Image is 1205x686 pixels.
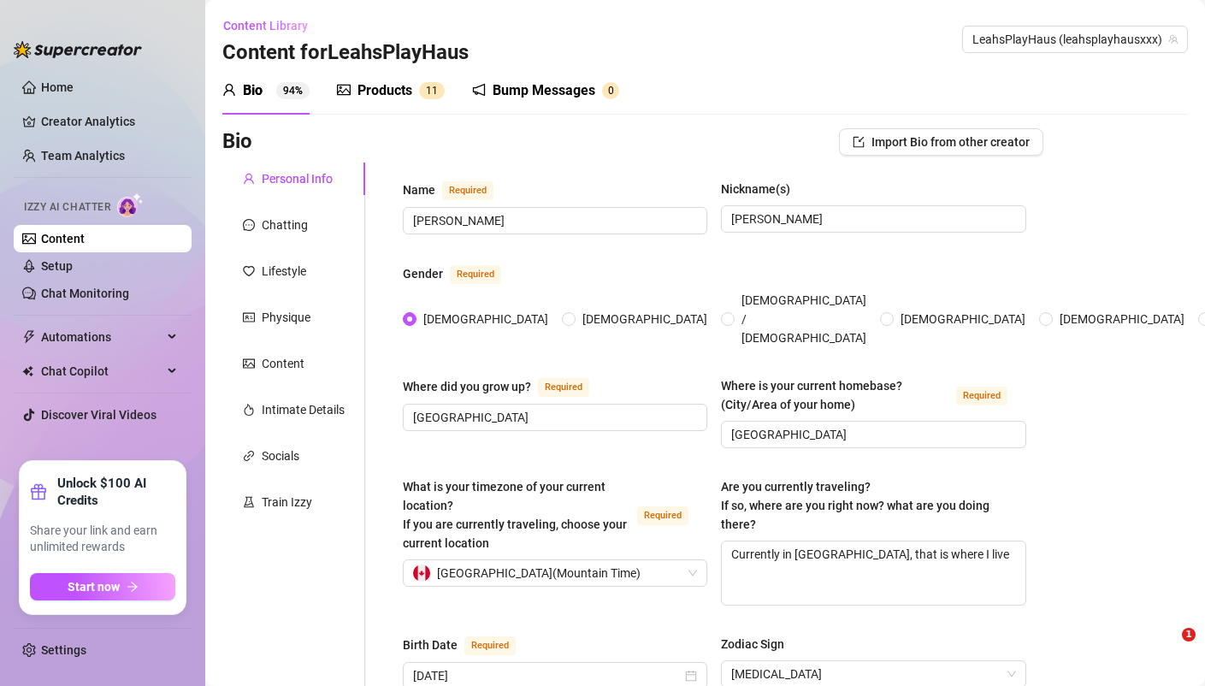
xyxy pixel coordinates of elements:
[41,80,74,94] a: Home
[1182,628,1196,642] span: 1
[722,541,1025,605] textarea: Currently in [GEOGRAPHIC_DATA], that is where I live
[262,493,312,512] div: Train Izzy
[243,173,255,185] span: user
[450,265,501,284] span: Required
[243,358,255,370] span: picture
[262,216,308,234] div: Chatting
[403,635,535,655] label: Birth Date
[262,308,310,327] div: Physique
[22,365,33,377] img: Chat Copilot
[276,82,310,99] sup: 94%
[14,41,142,58] img: logo-BBDzfeDw.svg
[735,291,873,347] span: [DEMOGRAPHIC_DATA] / [DEMOGRAPHIC_DATA]
[871,135,1030,149] span: Import Bio from other creator
[413,211,694,230] input: Name
[1147,628,1188,669] iframe: Intercom live chat
[243,219,255,231] span: message
[22,330,36,344] span: thunderbolt
[731,425,1012,444] input: Where is your current homebase? (City/Area of your home)
[117,192,144,217] img: AI Chatter
[41,232,85,245] a: Content
[337,83,351,97] span: picture
[41,408,157,422] a: Discover Viral Videos
[721,635,796,653] label: Zodiac Sign
[41,323,162,351] span: Automations
[576,310,714,328] span: [DEMOGRAPHIC_DATA]
[30,523,175,556] span: Share your link and earn unlimited rewards
[262,400,345,419] div: Intimate Details
[637,506,688,525] span: Required
[472,83,486,97] span: notification
[721,480,989,531] span: Are you currently traveling? If so, where are you right now? what are you doing there?
[357,80,412,101] div: Products
[243,496,255,508] span: experiment
[41,259,73,273] a: Setup
[243,311,255,323] span: idcard
[243,265,255,277] span: heart
[262,446,299,465] div: Socials
[222,83,236,97] span: user
[839,128,1043,156] button: Import Bio from other creator
[262,262,306,281] div: Lifestyle
[403,636,458,654] div: Birth Date
[853,136,865,148] span: import
[127,581,139,593] span: arrow-right
[403,377,531,396] div: Where did you grow up?
[262,354,304,373] div: Content
[721,180,802,198] label: Nickname(s)
[419,82,445,99] sup: 11
[403,180,512,200] label: Name
[972,27,1178,52] span: LeahsPlayHaus (leahsplayhausxxx)
[57,475,175,509] strong: Unlock $100 AI Credits
[437,560,641,586] span: [GEOGRAPHIC_DATA] ( Mountain Time )
[243,80,263,101] div: Bio
[41,358,162,385] span: Chat Copilot
[721,180,790,198] div: Nickname(s)
[464,636,516,655] span: Required
[956,387,1007,405] span: Required
[894,310,1032,328] span: [DEMOGRAPHIC_DATA]
[413,565,430,582] img: ca
[403,264,443,283] div: Gender
[68,580,120,594] span: Start now
[403,263,520,284] label: Gender
[721,635,784,653] div: Zodiac Sign
[1168,34,1178,44] span: team
[243,450,255,462] span: link
[222,12,322,39] button: Content Library
[721,376,1025,414] label: Where is your current homebase? (City/Area of your home)
[222,128,252,156] h3: Bio
[24,199,110,216] span: Izzy AI Chatter
[262,169,333,188] div: Personal Info
[403,376,608,397] label: Where did you grow up?
[41,149,125,163] a: Team Analytics
[403,180,435,199] div: Name
[30,483,47,500] span: gift
[223,19,308,33] span: Content Library
[403,480,627,550] span: What is your timezone of your current location? If you are currently traveling, choose your curre...
[731,210,1012,228] input: Nickname(s)
[41,643,86,657] a: Settings
[1053,310,1191,328] span: [DEMOGRAPHIC_DATA]
[538,378,589,397] span: Required
[493,80,595,101] div: Bump Messages
[41,108,178,135] a: Creator Analytics
[426,85,432,97] span: 1
[602,82,619,99] sup: 0
[413,408,694,427] input: Where did you grow up?
[30,573,175,600] button: Start nowarrow-right
[432,85,438,97] span: 1
[442,181,493,200] span: Required
[721,376,948,414] div: Where is your current homebase? (City/Area of your home)
[413,666,682,685] input: Birth Date
[222,39,469,67] h3: Content for LeahsPlayHaus
[41,287,129,300] a: Chat Monitoring
[243,404,255,416] span: fire
[416,310,555,328] span: [DEMOGRAPHIC_DATA]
